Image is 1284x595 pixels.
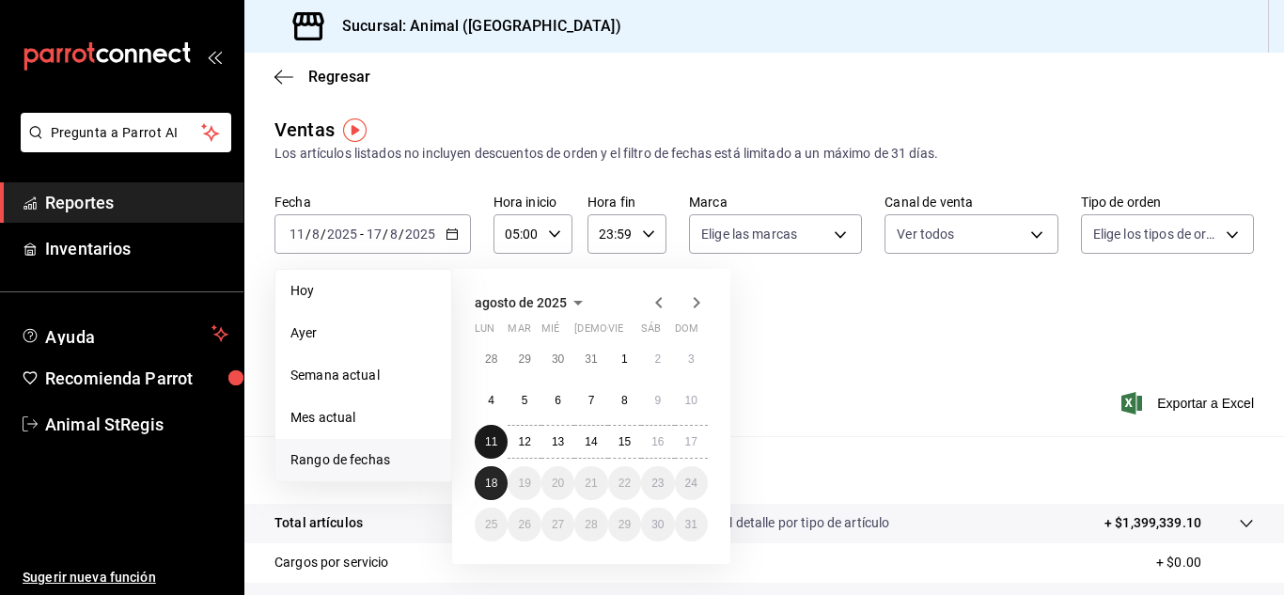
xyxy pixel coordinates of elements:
input: ---- [404,227,436,242]
abbr: 17 de agosto de 2025 [685,435,697,448]
button: 15 de agosto de 2025 [608,425,641,459]
button: 17 de agosto de 2025 [675,425,708,459]
button: 12 de agosto de 2025 [508,425,540,459]
abbr: 11 de agosto de 2025 [485,435,497,448]
abbr: 26 de agosto de 2025 [518,518,530,531]
abbr: sábado [641,322,661,342]
abbr: 30 de agosto de 2025 [651,518,664,531]
abbr: 31 de agosto de 2025 [685,518,697,531]
button: 13 de agosto de 2025 [541,425,574,459]
a: Pregunta a Parrot AI [13,136,231,156]
span: / [383,227,388,242]
button: 21 de agosto de 2025 [574,466,607,500]
button: agosto de 2025 [475,291,589,314]
abbr: 31 de julio de 2025 [585,352,597,366]
span: Hoy [290,281,436,301]
button: 30 de agosto de 2025 [641,508,674,541]
abbr: 20 de agosto de 2025 [552,477,564,490]
span: Regresar [308,68,370,86]
button: 19 de agosto de 2025 [508,466,540,500]
input: -- [311,227,321,242]
button: 20 de agosto de 2025 [541,466,574,500]
abbr: 25 de agosto de 2025 [485,518,497,531]
button: 29 de agosto de 2025 [608,508,641,541]
button: 8 de agosto de 2025 [608,384,641,417]
span: Reportes [45,190,228,215]
button: Tooltip marker [343,118,367,142]
button: 27 de agosto de 2025 [541,508,574,541]
span: Ayer [290,323,436,343]
abbr: 12 de agosto de 2025 [518,435,530,448]
abbr: 28 de julio de 2025 [485,352,497,366]
button: 23 de agosto de 2025 [641,466,674,500]
abbr: 7 de agosto de 2025 [588,394,595,407]
abbr: 22 de agosto de 2025 [619,477,631,490]
button: 1 de agosto de 2025 [608,342,641,376]
span: / [399,227,404,242]
span: Recomienda Parrot [45,366,228,391]
label: Canal de venta [885,196,1057,209]
abbr: 30 de julio de 2025 [552,352,564,366]
abbr: 28 de agosto de 2025 [585,518,597,531]
button: Regresar [274,68,370,86]
span: - [360,227,364,242]
abbr: miércoles [541,322,559,342]
abbr: 16 de agosto de 2025 [651,435,664,448]
abbr: domingo [675,322,698,342]
button: 22 de agosto de 2025 [608,466,641,500]
abbr: 1 de agosto de 2025 [621,352,628,366]
abbr: 5 de agosto de 2025 [522,394,528,407]
button: 16 de agosto de 2025 [641,425,674,459]
label: Tipo de orden [1081,196,1254,209]
p: Total artículos [274,513,363,533]
span: / [321,227,326,242]
button: 3 de agosto de 2025 [675,342,708,376]
button: 31 de agosto de 2025 [675,508,708,541]
button: 25 de agosto de 2025 [475,508,508,541]
div: Ventas [274,116,335,144]
abbr: martes [508,322,530,342]
abbr: 6 de agosto de 2025 [555,394,561,407]
p: Cargos por servicio [274,553,389,572]
span: / [305,227,311,242]
abbr: 21 de agosto de 2025 [585,477,597,490]
label: Hora fin [587,196,666,209]
input: -- [389,227,399,242]
span: Elige las marcas [701,225,797,243]
abbr: 27 de agosto de 2025 [552,518,564,531]
p: + $0.00 [1156,553,1254,572]
button: 10 de agosto de 2025 [675,384,708,417]
abbr: 8 de agosto de 2025 [621,394,628,407]
button: 4 de agosto de 2025 [475,384,508,417]
input: -- [366,227,383,242]
button: 30 de julio de 2025 [541,342,574,376]
button: 5 de agosto de 2025 [508,384,540,417]
span: Inventarios [45,236,228,261]
abbr: 14 de agosto de 2025 [585,435,597,448]
abbr: 10 de agosto de 2025 [685,394,697,407]
span: Pregunta a Parrot AI [51,123,202,143]
span: Ver todos [897,225,954,243]
abbr: 15 de agosto de 2025 [619,435,631,448]
span: agosto de 2025 [475,295,567,310]
button: 29 de julio de 2025 [508,342,540,376]
abbr: 3 de agosto de 2025 [688,352,695,366]
abbr: 2 de agosto de 2025 [654,352,661,366]
button: 26 de agosto de 2025 [508,508,540,541]
abbr: 18 de agosto de 2025 [485,477,497,490]
abbr: viernes [608,322,623,342]
button: 2 de agosto de 2025 [641,342,674,376]
button: Exportar a Excel [1125,392,1254,415]
span: Ayuda [45,322,204,345]
span: Rango de fechas [290,450,436,470]
label: Hora inicio [493,196,572,209]
div: Los artículos listados no incluyen descuentos de orden y el filtro de fechas está limitado a un m... [274,144,1254,164]
abbr: 29 de agosto de 2025 [619,518,631,531]
span: Semana actual [290,366,436,385]
button: 24 de agosto de 2025 [675,466,708,500]
abbr: 13 de agosto de 2025 [552,435,564,448]
button: open_drawer_menu [207,49,222,64]
label: Fecha [274,196,471,209]
p: + $1,399,339.10 [1104,513,1201,533]
span: Animal StRegis [45,412,228,437]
